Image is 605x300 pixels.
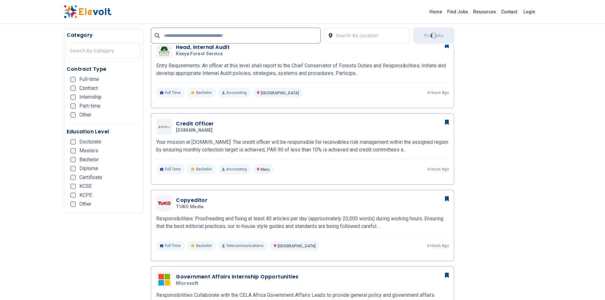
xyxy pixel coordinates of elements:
input: Certificate [71,175,76,180]
p: Full Time [156,88,185,98]
span: Full-time [79,77,99,82]
p: Accounting [218,88,251,98]
input: Diploma [71,166,76,171]
p: Telecommunications [218,241,267,251]
input: KCSE [71,184,76,189]
img: Sistema.bio [158,125,171,128]
p: Your mission at [DOMAIN_NAME]: The credit officer will be responsible for receivables risk manage... [156,138,449,154]
input: Doctorate [71,139,76,144]
div: Loading... [429,31,438,40]
span: Other [79,112,91,117]
h5: Category [67,31,141,39]
img: Microsoft [158,273,171,286]
a: Find Jobs [445,7,471,17]
span: Meru [261,167,270,172]
a: Sistema.bioCredit Officer[DOMAIN_NAME]Your mission at [DOMAIN_NAME]: The credit officer will be r... [156,119,449,174]
p: Full Time [156,164,185,174]
h3: Head, Internal Audit [176,43,230,51]
input: Contract [71,86,76,91]
iframe: Chat Widget [573,270,605,300]
a: TUKO MediaCopyeditorTUKO MediaResponsibilities: Proofreading and fixing at least 40 articles per ... [156,195,449,251]
h3: Credit Officer [176,120,215,128]
h5: Contract Type [67,65,141,73]
input: Part-time [71,103,76,109]
img: Elevolt [64,5,111,18]
p: 6 hours ago [427,243,449,248]
p: 4 hours ago [427,167,449,172]
img: TUKO Media [158,201,171,205]
input: Other [71,202,76,207]
a: Resources [471,7,499,17]
p: 4 hours ago [427,90,449,95]
span: Certificate [79,175,102,180]
input: Masters [71,148,76,153]
p: Full Time [156,241,185,251]
span: KCSE [79,184,92,189]
h3: Government Affairs Internship Opportunities [176,273,298,281]
span: Bachelor [196,90,212,95]
h3: Copyeditor [176,197,207,204]
button: Find JobsLoading... [413,28,454,43]
img: Kenya Forest Service [158,44,171,56]
input: Full-time [71,77,76,82]
span: Microsoft [176,281,198,286]
span: Bachelor [79,157,99,162]
a: Kenya Forest ServiceHead, Internal AuditKenya Forest ServiceEntry Requirements: An officer at thi... [156,42,449,98]
span: Bachelor [196,243,212,248]
iframe: Advertisement [462,29,541,219]
input: Other [71,112,76,117]
span: [GEOGRAPHIC_DATA] [278,244,316,248]
a: Login [520,5,539,18]
span: Part-time [79,103,100,109]
input: Bachelor [71,157,76,162]
p: Entry Requirements: An officer at this level shall report to the Chief Conservator of Forests Dut... [156,62,449,77]
span: Kenya Forest Service [176,51,223,57]
p: Responsibilities: Proofreading and fixing at least 40 articles per day (approximately 20,000 word... [156,215,449,230]
input: KCPE [71,193,76,198]
span: Contract [79,86,98,91]
input: Internship [71,95,76,100]
a: Contact [499,7,520,17]
span: Bachelor [196,167,212,172]
span: Masters [79,148,98,153]
a: Home [427,7,445,17]
span: Other [79,202,91,207]
span: [GEOGRAPHIC_DATA] [261,91,299,95]
p: Accounting [218,164,251,174]
span: Diploma [79,166,98,171]
span: KCPE [79,193,92,198]
h5: Education Level [67,128,141,136]
span: TUKO Media [176,204,204,210]
span: Internship [79,95,102,100]
span: Doctorate [79,139,101,144]
span: [DOMAIN_NAME] [176,128,213,133]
